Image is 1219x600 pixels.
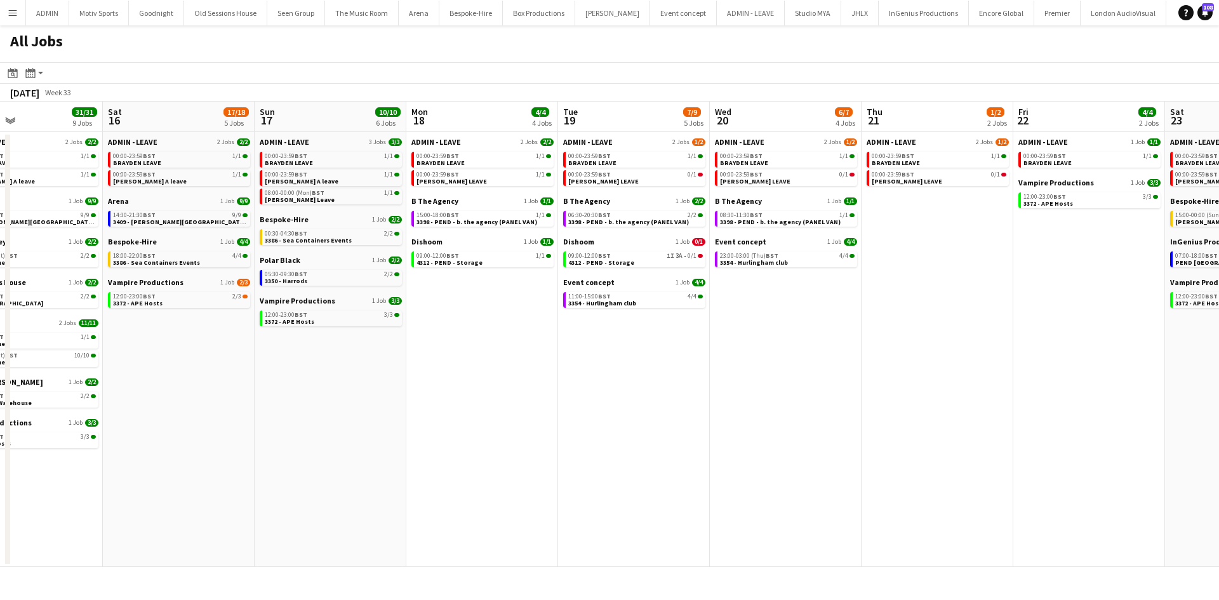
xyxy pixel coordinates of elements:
[1034,1,1081,25] button: Premier
[267,1,325,25] button: Seen Group
[26,1,69,25] button: ADMIN
[841,1,879,25] button: JHLX
[439,1,503,25] button: Bespoke-Hire
[1081,1,1166,25] button: London AudioVisual
[717,1,785,25] button: ADMIN - LEAVE
[503,1,575,25] button: Box Productions
[785,1,841,25] button: Studio MYA
[399,1,439,25] button: Arena
[129,1,184,25] button: Goodnight
[1202,3,1214,11] span: 108
[575,1,650,25] button: [PERSON_NAME]
[969,1,1034,25] button: Encore Global
[650,1,717,25] button: Event concept
[10,86,39,99] div: [DATE]
[69,1,129,25] button: Motiv Sports
[325,1,399,25] button: The Music Room
[879,1,969,25] button: InGenius Productions
[1197,5,1213,20] a: 108
[184,1,267,25] button: Old Sessions House
[42,88,74,97] span: Week 33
